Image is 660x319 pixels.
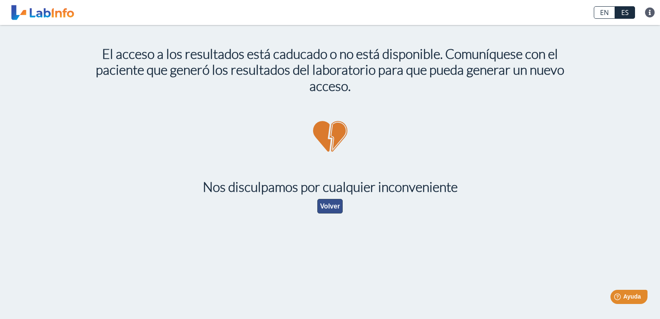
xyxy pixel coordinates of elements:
[615,6,635,19] a: ES
[594,6,615,19] a: EN
[93,179,568,195] h1: Nos disculpamos por cualquier inconveniente
[317,199,343,214] button: Volver
[93,46,568,94] h1: El acceso a los resultados está caducado o no está disponible. Comuníquese con el paciente que ge...
[586,286,651,310] iframe: Help widget launcher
